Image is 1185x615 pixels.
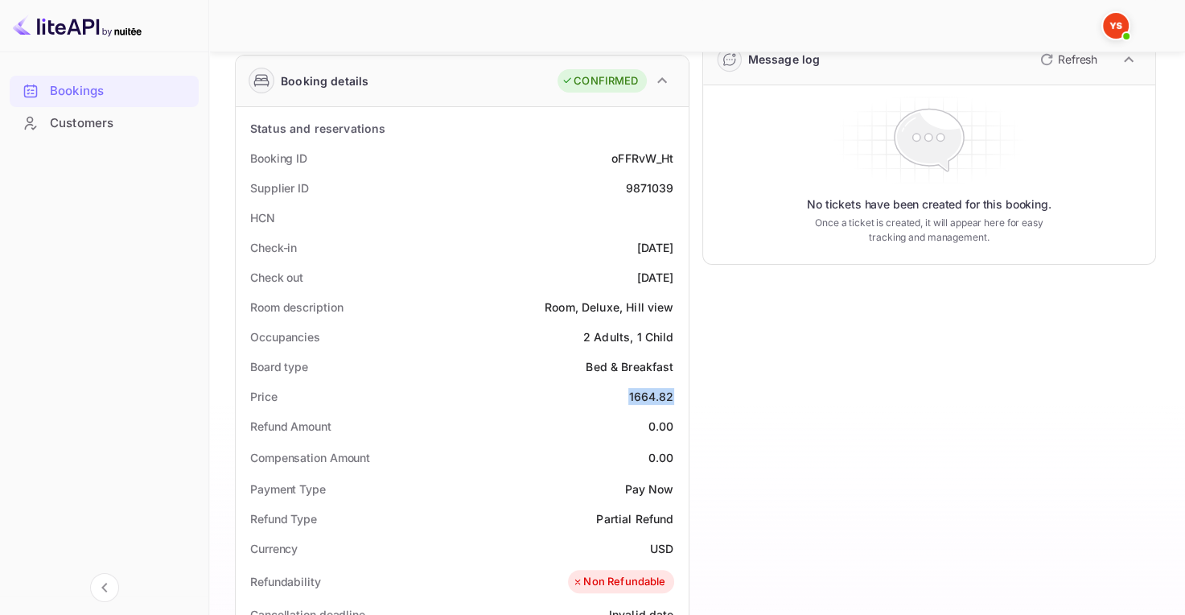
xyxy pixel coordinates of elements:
ya-tr-span: Bookings [50,82,104,101]
a: Bookings [10,76,199,105]
ya-tr-span: Occupancies [250,330,320,344]
ya-tr-span: Refund Type [250,512,317,526]
ya-tr-span: Refresh [1058,52,1097,66]
ya-tr-span: Partial Refund [596,512,673,526]
ya-tr-span: Room, Deluxe, Hill view [545,300,673,314]
ya-tr-span: Check-in [250,241,297,254]
ya-tr-span: Room description [250,300,343,314]
div: 1664.82 [628,388,673,405]
div: 0.00 [648,418,674,435]
button: Refresh [1031,47,1104,72]
ya-tr-span: Compensation Amount [250,451,370,464]
ya-tr-span: Bed & Breakfast [586,360,673,374]
ya-tr-span: HCN [250,211,275,225]
img: Yandex Support [1103,13,1129,39]
ya-tr-span: Refundability [250,575,321,588]
div: 0.00 [648,449,674,466]
img: LiteAPI logo [13,13,142,39]
ya-tr-span: Customers [50,114,113,133]
ya-tr-span: No tickets have been created for this booking. [807,196,1051,213]
div: Customers [10,108,199,139]
ya-tr-span: 2 Adults, 1 Child [583,330,674,344]
ya-tr-span: Booking details [281,72,368,89]
ya-tr-span: USD [650,542,673,555]
div: [DATE] [637,269,674,286]
button: Collapse navigation [90,573,119,602]
ya-tr-span: oFFRvW_Ht [611,151,673,165]
ya-tr-span: CONFIRMED [574,73,638,89]
ya-tr-span: Supplier ID [250,181,309,195]
ya-tr-span: Pay Now [624,482,673,496]
ya-tr-span: Price [250,390,278,403]
div: Bookings [10,76,199,107]
ya-tr-span: Board type [250,360,308,374]
a: Customers [10,108,199,138]
ya-tr-span: Message log [748,52,821,66]
div: 9871039 [625,180,673,196]
ya-tr-span: Booking ID [250,151,307,165]
ya-tr-span: Status and reservations [250,122,385,135]
ya-tr-span: Non Refundable [583,574,665,590]
ya-tr-span: Payment Type [250,482,326,496]
ya-tr-span: Currency [250,542,298,555]
ya-tr-span: Once a ticket is created, it will appear here for easy tracking and management. [808,216,1050,245]
div: [DATE] [637,239,674,256]
ya-tr-span: Refund Amount [250,419,331,433]
ya-tr-span: Check out [250,270,303,284]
